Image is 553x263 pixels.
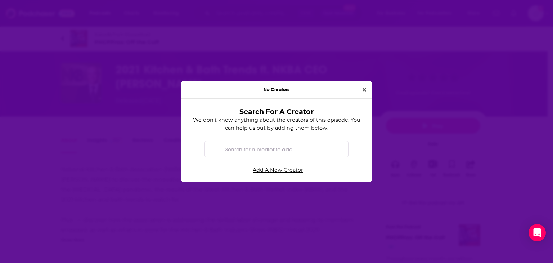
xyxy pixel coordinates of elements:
div: Search by entity type [204,141,349,157]
input: Search for a creator to add... [222,141,342,157]
p: We don't know anything about the creators of this episode. You can help us out by adding them below. [190,116,363,132]
h3: Search For A Creator [201,107,352,116]
button: Close [360,86,369,94]
div: No Creators [181,81,372,99]
a: Add A New Creator [193,162,363,178]
div: Open Intercom Messenger [529,224,546,241]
